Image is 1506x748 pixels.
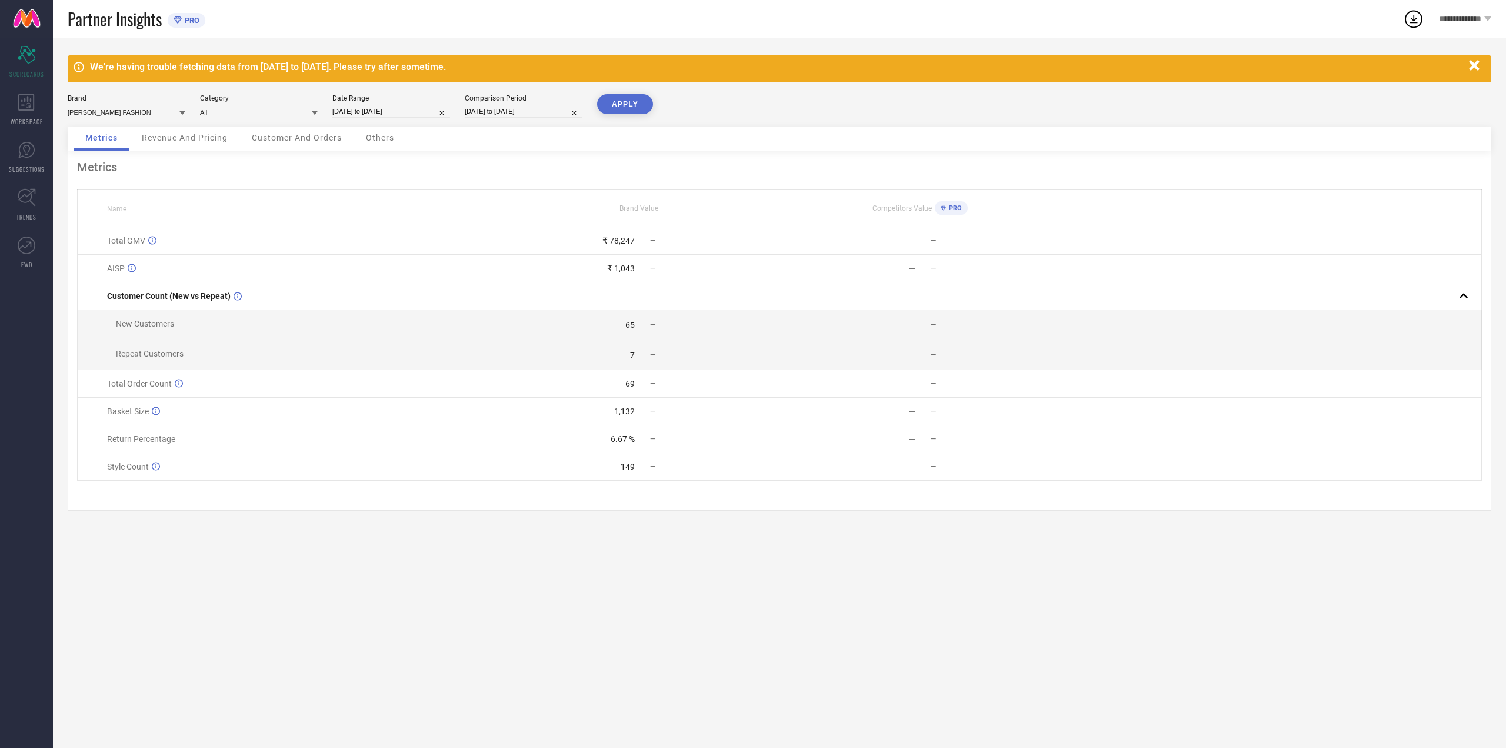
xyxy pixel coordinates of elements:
div: — [909,407,915,416]
div: 65 [625,320,635,330]
div: Comparison Period [465,94,582,102]
div: 6.67 % [611,434,635,444]
span: — [650,264,655,272]
span: Others [366,133,394,142]
span: SCORECARDS [9,69,44,78]
span: PRO [946,204,962,212]
span: — [931,351,936,359]
span: Competitors Value [872,204,932,212]
div: We're having trouble fetching data from [DATE] to [DATE]. Please try after sometime. [90,61,1463,72]
span: — [931,380,936,388]
span: — [650,463,655,471]
span: Total GMV [107,236,145,245]
div: Date Range [332,94,450,102]
div: — [909,320,915,330]
div: — [909,434,915,444]
span: — [931,407,936,415]
span: Revenue And Pricing [142,133,228,142]
div: ₹ 1,043 [607,264,635,273]
span: TRENDS [16,212,36,221]
span: — [650,321,655,329]
span: Customer Count (New vs Repeat) [107,291,231,301]
span: WORKSPACE [11,117,43,126]
button: APPLY [597,94,653,114]
span: Return Percentage [107,434,175,444]
span: AISP [107,264,125,273]
span: Basket Size [107,407,149,416]
div: 149 [621,462,635,471]
span: Metrics [85,133,118,142]
span: Brand Value [619,204,658,212]
div: — [909,462,915,471]
span: Partner Insights [68,7,162,31]
span: — [931,463,936,471]
span: — [650,435,655,443]
span: Total Order Count [107,379,172,388]
span: Repeat Customers [116,349,184,358]
div: ₹ 78,247 [602,236,635,245]
div: — [909,350,915,360]
span: Style Count [107,462,149,471]
span: — [650,407,655,415]
div: 7 [630,350,635,360]
input: Select date range [332,105,450,118]
span: — [650,351,655,359]
span: — [931,435,936,443]
span: PRO [182,16,199,25]
span: — [650,380,655,388]
div: Metrics [77,160,1482,174]
div: 1,132 [614,407,635,416]
div: Brand [68,94,185,102]
input: Select comparison period [465,105,582,118]
span: — [931,264,936,272]
span: — [650,237,655,245]
div: — [909,379,915,388]
div: Open download list [1403,8,1424,29]
div: Category [200,94,318,102]
div: 69 [625,379,635,388]
span: FWD [21,260,32,269]
span: SUGGESTIONS [9,165,45,174]
span: New Customers [116,319,174,328]
div: — [909,236,915,245]
span: — [931,321,936,329]
span: — [931,237,936,245]
span: Customer And Orders [252,133,342,142]
div: — [909,264,915,273]
span: Name [107,205,126,213]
